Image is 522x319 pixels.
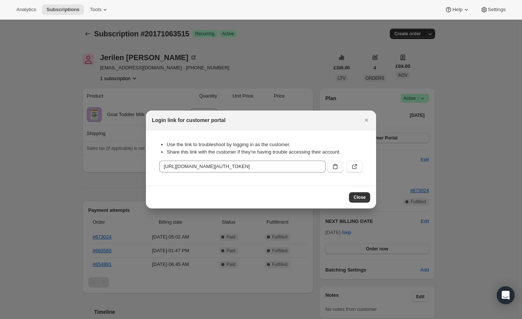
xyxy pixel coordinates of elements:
button: Tools [85,4,113,15]
li: Use the link to troubleshoot by logging in as the customer. [167,141,363,148]
li: Share this link with the customer if they’re having trouble accessing their account. [167,148,363,156]
span: Close [353,194,366,200]
button: Analytics [12,4,40,15]
span: Help [452,7,462,13]
button: Help [440,4,474,15]
span: Subscriptions [46,7,79,13]
div: Open Intercom Messenger [497,286,515,304]
span: Settings [488,7,506,13]
button: Settings [476,4,510,15]
span: Analytics [16,7,36,13]
h2: Login link for customer portal [152,116,225,124]
button: Subscriptions [42,4,84,15]
span: Tools [90,7,101,13]
button: Close [349,192,370,203]
button: Close [361,115,372,125]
